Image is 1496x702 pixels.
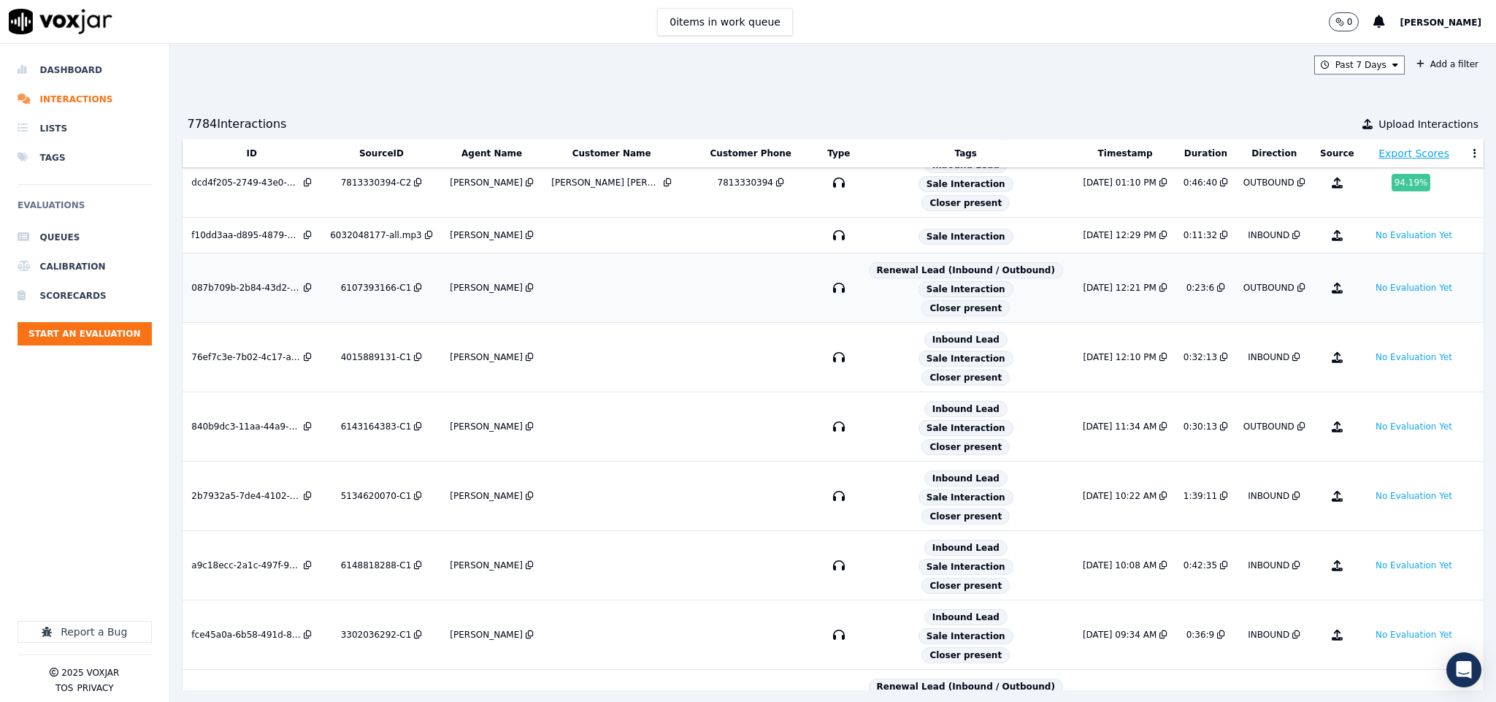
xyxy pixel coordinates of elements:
span: Sale Interaction [918,176,1013,192]
div: INBOUND [1248,351,1289,363]
div: [DATE] 11:34 AM [1083,421,1156,432]
div: f10dd3aa-d895-4879-8a82-0e1dcdfc006e [191,229,301,241]
button: ID [247,148,257,159]
div: 1:39:11 [1184,490,1217,502]
div: 0:46:40 [1184,177,1217,188]
div: 5134620070-C1 [341,490,412,502]
div: OUTBOUND [1243,421,1294,432]
span: Inbound Lead [924,401,1008,417]
a: Lists [18,114,152,143]
span: Sale Interaction [918,559,1013,575]
button: No Evaluation Yet [1370,418,1458,435]
div: OUTBOUND [1243,177,1294,188]
span: Renewal Lead (Inbound / Outbound) [869,262,1063,278]
div: OUTBOUND [1243,282,1294,294]
span: Closer present [921,647,1010,663]
span: Inbound Lead [924,609,1008,625]
button: TOS [55,682,73,694]
span: Closer present [921,439,1010,455]
div: 76ef7c3e-7b02-4c17-ae6a-11e9a162812c [191,351,301,363]
span: Closer present [921,370,1010,386]
div: 6107393166-C1 [341,282,412,294]
div: 6032048177-all.mp3 [330,229,421,241]
div: INBOUND [1248,560,1289,571]
div: 2b7932a5-7de4-4102-9f4b-b9471e4d1a0e [191,490,301,502]
button: Duration [1184,148,1227,159]
div: [PERSON_NAME] [450,351,523,363]
div: [PERSON_NAME] [450,421,523,432]
span: Closer present [921,508,1010,524]
button: Export Scores [1378,146,1449,161]
a: Dashboard [18,56,152,85]
span: Closer present [921,578,1010,594]
div: [DATE] 09:34 AM [1083,629,1156,641]
span: Sale Interaction [918,628,1013,644]
button: No Evaluation Yet [1370,279,1458,297]
span: Upload Interactions [1378,117,1478,131]
div: 3302036292-C1 [341,629,412,641]
button: 0 [1329,12,1359,31]
div: 0:11:32 [1184,229,1217,241]
span: Sale Interaction [918,281,1013,297]
div: 7784 Interaction s [188,115,287,133]
span: [PERSON_NAME] [1400,18,1481,28]
button: Report a Bug [18,621,152,643]
a: Interactions [18,85,152,114]
button: Direction [1251,148,1297,159]
button: SourceID [359,148,404,159]
button: Type [827,148,850,159]
div: [DATE] 12:29 PM [1083,229,1156,241]
span: Inbound Lead [924,470,1008,487]
div: [DATE] 10:08 AM [1083,560,1156,571]
div: 94.19 % [1392,174,1431,191]
div: INBOUND [1248,490,1289,502]
button: Agent Name [461,148,522,159]
div: fce45a0a-6b58-491d-8c2b-35e68c6722c8 [191,629,301,641]
div: [PERSON_NAME] [450,560,523,571]
span: Closer present [921,195,1010,211]
div: 0:36:9 [1186,629,1215,641]
li: Queues [18,223,152,252]
span: Sale Interaction [918,351,1013,367]
button: No Evaluation Yet [1370,557,1458,574]
div: [DATE] 10:22 AM [1083,490,1156,502]
div: 087b709b-2b84-43d2-b722-0fd7c372afdd [191,282,301,294]
a: Tags [18,143,152,172]
button: 0items in work queue [657,8,793,36]
button: Add a filter [1411,56,1484,73]
div: 7813330394-C2 [341,177,412,188]
div: 0:23:6 [1186,282,1215,294]
span: Inbound Lead [924,540,1008,556]
div: 0:30:13 [1184,421,1217,432]
div: [PERSON_NAME] [450,177,523,188]
button: No Evaluation Yet [1370,626,1458,644]
button: Customer Name [572,148,651,159]
button: Past 7 Days [1314,56,1405,75]
div: a9c18ecc-2a1c-497f-9ce0-b0172418cbdd [191,560,301,571]
h6: Evaluations [18,197,152,223]
button: No Evaluation Yet [1370,348,1458,366]
div: [PERSON_NAME] [PERSON_NAME] [551,177,661,188]
button: No Evaluation Yet [1370,487,1458,505]
button: Start an Evaluation [18,322,152,346]
div: [DATE] 01:10 PM [1083,177,1156,188]
span: Sale Interaction [918,420,1013,436]
div: INBOUND [1248,229,1289,241]
button: Tags [955,148,977,159]
div: [PERSON_NAME] [450,490,523,502]
div: [DATE] 12:21 PM [1083,282,1156,294]
span: Inbound Lead [924,332,1008,348]
div: 4015889131-C1 [341,351,412,363]
div: [DATE] 12:10 PM [1083,351,1156,363]
button: Customer Phone [710,148,791,159]
button: Upload Interactions [1362,117,1478,131]
div: 6148818288-C1 [341,560,412,571]
button: 0 [1329,12,1374,31]
div: INBOUND [1248,629,1289,641]
li: Calibration [18,252,152,281]
button: [PERSON_NAME] [1400,13,1496,31]
button: Privacy [77,682,113,694]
